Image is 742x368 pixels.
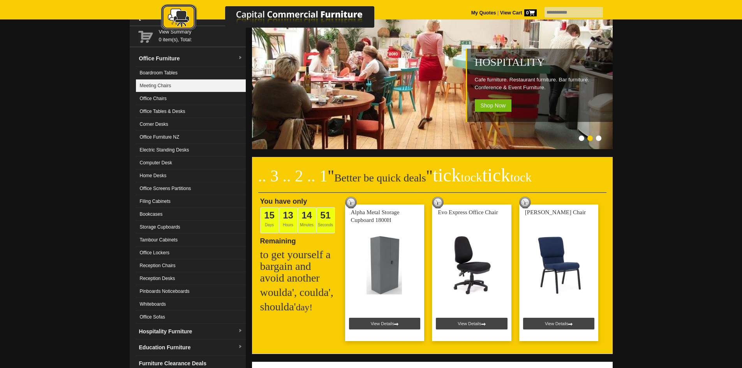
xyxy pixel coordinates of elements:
[136,259,246,272] a: Reception Chairs
[136,144,246,157] a: Electric Standing Desks
[316,207,335,233] span: Seconds
[260,197,307,205] span: You have only
[264,210,275,220] span: 15
[328,167,334,185] span: "
[471,10,496,16] a: My Quotes
[136,195,246,208] a: Filing Cabinets
[475,56,609,68] h2: Hospitality
[136,118,246,131] a: Corner Desks
[136,285,246,298] a: Pinboards Noticeboards
[136,79,246,92] a: Meeting Chairs
[136,311,246,324] a: Office Sofas
[475,99,512,112] span: Shop Now
[296,302,313,312] span: day!
[136,272,246,285] a: Reception Desks
[433,165,532,185] span: tick tick
[258,167,328,185] span: .. 3 .. 2 .. 1
[258,169,606,193] h2: Better be quick deals
[238,329,243,333] img: dropdown
[136,105,246,118] a: Office Tables & Desks
[136,221,246,234] a: Storage Cupboards
[279,207,298,233] span: Hours
[136,340,246,356] a: Education Furnituredropdown
[345,197,357,208] img: tick tock deal clock
[136,131,246,144] a: Office Furniture NZ
[136,247,246,259] a: Office Lockers
[139,4,412,35] a: Capital Commercial Furniture Logo
[475,76,609,92] p: Cafe furniture. Restaurant furniture. Bar furniture. Conference & Event Furniture.
[136,157,246,169] a: Computer Desk
[260,234,296,245] span: Remaining
[136,92,246,105] a: Office Chairs
[320,210,331,220] span: 51
[260,287,338,298] h2: woulda', coulda',
[139,4,412,32] img: Capital Commercial Furniture Logo
[136,182,246,195] a: Office Screens Partitions
[260,301,338,313] h2: shoulda'
[260,249,338,284] h2: to get yourself a bargain and avoid another
[252,14,614,149] img: Hospitality
[579,136,584,141] li: Page dot 1
[500,10,537,16] strong: View Cart
[587,136,593,141] li: Page dot 2
[136,169,246,182] a: Home Desks
[301,210,312,220] span: 14
[136,324,246,340] a: Hospitality Furnituredropdown
[136,51,246,67] a: Office Furnituredropdown
[136,208,246,221] a: Bookcases
[524,9,537,16] span: 0
[136,298,246,311] a: Whiteboards
[432,197,444,208] img: tick tock deal clock
[238,345,243,349] img: dropdown
[298,207,316,233] span: Minutes
[461,170,482,184] span: tock
[136,67,246,79] a: Boardroom Tables
[252,145,614,150] a: Hospitality Cafe furniture. Restaurant furniture. Bar furniture. Conference & Event Furniture. Sh...
[519,197,531,208] img: tick tock deal clock
[499,10,536,16] a: View Cart0
[238,56,243,60] img: dropdown
[426,167,532,185] span: "
[596,136,601,141] li: Page dot 3
[283,210,293,220] span: 13
[260,207,279,233] span: Days
[510,170,532,184] span: tock
[136,234,246,247] a: Tambour Cabinets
